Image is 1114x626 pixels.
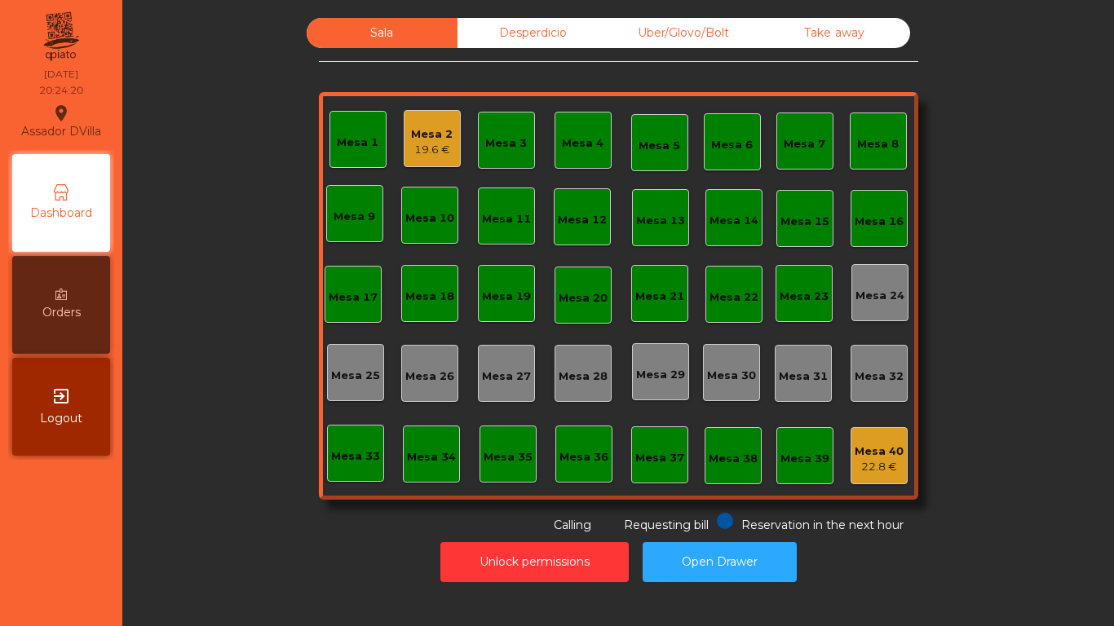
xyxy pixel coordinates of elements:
div: Mesa 20 [559,290,608,306]
button: Open Drawer [643,542,797,582]
div: Mesa 5 [639,138,680,154]
div: Mesa 25 [331,368,380,384]
div: Mesa 8 [857,136,899,152]
span: Orders [42,304,81,321]
i: exit_to_app [51,386,71,406]
span: Calling [554,518,591,532]
div: Mesa 40 [855,443,904,460]
div: Mesa 26 [405,368,454,385]
span: Dashboard [30,205,92,222]
div: Mesa 7 [784,136,825,152]
div: Mesa 29 [636,367,685,383]
div: Uber/Glovo/Bolt [608,18,759,48]
div: Mesa 31 [779,368,828,385]
div: Mesa 30 [707,368,756,384]
div: Mesa 27 [482,368,531,385]
button: Unlock permissions [440,542,629,582]
div: Mesa 12 [558,212,607,228]
div: Mesa 38 [709,451,758,467]
div: Mesa 22 [710,289,758,306]
div: Mesa 1 [337,134,378,151]
div: Mesa 6 [711,137,753,153]
div: Mesa 28 [559,368,608,385]
div: 22.8 € [855,459,904,475]
div: [DATE] [44,67,78,82]
div: Mesa 10 [405,210,454,227]
div: Mesa 11 [482,211,531,227]
div: Mesa 33 [331,448,380,465]
img: qpiato [41,8,81,65]
div: 20:24:20 [39,83,83,98]
div: Mesa 39 [780,451,829,467]
div: 19.6 € [411,142,453,158]
div: Sala [307,18,458,48]
div: Assador DVilla [21,101,101,142]
div: Mesa 2 [411,126,453,143]
span: Reservation in the next hour [741,518,904,532]
div: Mesa 36 [559,449,608,465]
div: Mesa 24 [855,288,904,304]
div: Mesa 23 [780,289,829,305]
span: Requesting bill [624,518,709,532]
div: Mesa 14 [710,213,758,229]
div: Mesa 21 [635,289,684,305]
span: Logout [40,410,82,427]
div: Mesa 16 [855,214,904,230]
div: Mesa 15 [780,214,829,230]
div: Mesa 9 [334,209,375,225]
div: Mesa 19 [482,289,531,305]
div: Mesa 32 [855,368,904,385]
div: Mesa 4 [562,135,603,152]
div: Mesa 13 [636,213,685,229]
div: Mesa 3 [485,135,527,152]
div: Mesa 17 [329,289,378,306]
div: Mesa 37 [635,450,684,466]
div: Mesa 35 [484,449,533,465]
div: Desperdicio [458,18,608,48]
div: Mesa 34 [407,449,456,465]
i: location_on [51,104,71,123]
div: Take away [759,18,910,48]
div: Mesa 18 [405,289,454,305]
